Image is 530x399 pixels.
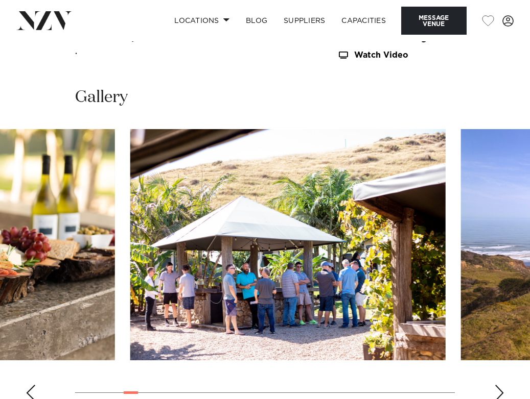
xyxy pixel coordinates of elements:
[130,129,446,360] swiper-slide: 5 / 30
[238,10,275,32] a: BLOG
[333,10,394,32] a: Capacities
[337,51,455,59] a: Watch Video
[275,10,333,32] a: SUPPLIERS
[401,7,467,35] button: Message Venue
[16,11,72,30] img: nzv-logo.png
[75,87,128,109] h2: Gallery
[166,10,238,32] a: Locations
